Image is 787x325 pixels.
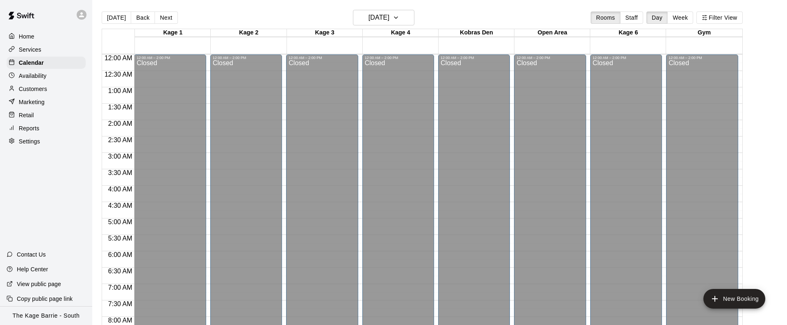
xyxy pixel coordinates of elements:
[213,56,280,60] div: 12:00 AM – 2:00 PM
[441,56,507,60] div: 12:00 AM – 2:00 PM
[106,235,134,242] span: 5:30 AM
[7,70,86,82] a: Availability
[106,317,134,324] span: 8:00 AM
[287,29,363,37] div: Kage 3
[17,250,46,259] p: Contact Us
[289,56,355,60] div: 12:00 AM – 2:00 PM
[106,268,134,275] span: 6:30 AM
[106,104,134,111] span: 1:30 AM
[7,109,86,121] a: Retail
[135,29,211,37] div: Kage 1
[102,55,134,61] span: 12:00 AM
[102,11,131,24] button: [DATE]
[620,11,644,24] button: Staff
[439,29,514,37] div: Kobras Den
[591,11,620,24] button: Rooms
[368,12,389,23] h6: [DATE]
[666,29,742,37] div: Gym
[696,11,742,24] button: Filter View
[17,295,73,303] p: Copy public page link
[7,135,86,148] a: Settings
[106,251,134,258] span: 6:00 AM
[19,32,34,41] p: Home
[106,186,134,193] span: 4:00 AM
[211,29,287,37] div: Kage 2
[516,56,583,60] div: 12:00 AM – 2:00 PM
[363,29,439,37] div: Kage 4
[19,124,39,132] p: Reports
[106,120,134,127] span: 2:00 AM
[703,289,765,309] button: add
[106,169,134,176] span: 3:30 AM
[7,83,86,95] a: Customers
[7,43,86,56] a: Services
[106,218,134,225] span: 5:00 AM
[590,29,666,37] div: Kage 6
[13,311,80,320] p: The Kage Barrie - South
[17,265,48,273] p: Help Center
[7,96,86,108] a: Marketing
[19,59,44,67] p: Calendar
[365,56,432,60] div: 12:00 AM – 2:00 PM
[155,11,177,24] button: Next
[353,10,414,25] button: [DATE]
[19,111,34,119] p: Retail
[646,11,668,24] button: Day
[106,284,134,291] span: 7:00 AM
[19,98,45,106] p: Marketing
[131,11,155,24] button: Back
[19,137,40,145] p: Settings
[106,202,134,209] span: 4:30 AM
[7,122,86,134] a: Reports
[19,85,47,93] p: Customers
[102,71,134,78] span: 12:30 AM
[19,72,47,80] p: Availability
[106,136,134,143] span: 2:30 AM
[7,30,86,43] a: Home
[667,11,693,24] button: Week
[17,280,61,288] p: View public page
[106,300,134,307] span: 7:30 AM
[593,56,660,60] div: 12:00 AM – 2:00 PM
[106,87,134,94] span: 1:00 AM
[7,57,86,69] a: Calendar
[669,56,735,60] div: 12:00 AM – 2:00 PM
[514,29,590,37] div: Open Area
[106,153,134,160] span: 3:00 AM
[136,56,203,60] div: 12:00 AM – 2:00 PM
[19,45,41,54] p: Services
